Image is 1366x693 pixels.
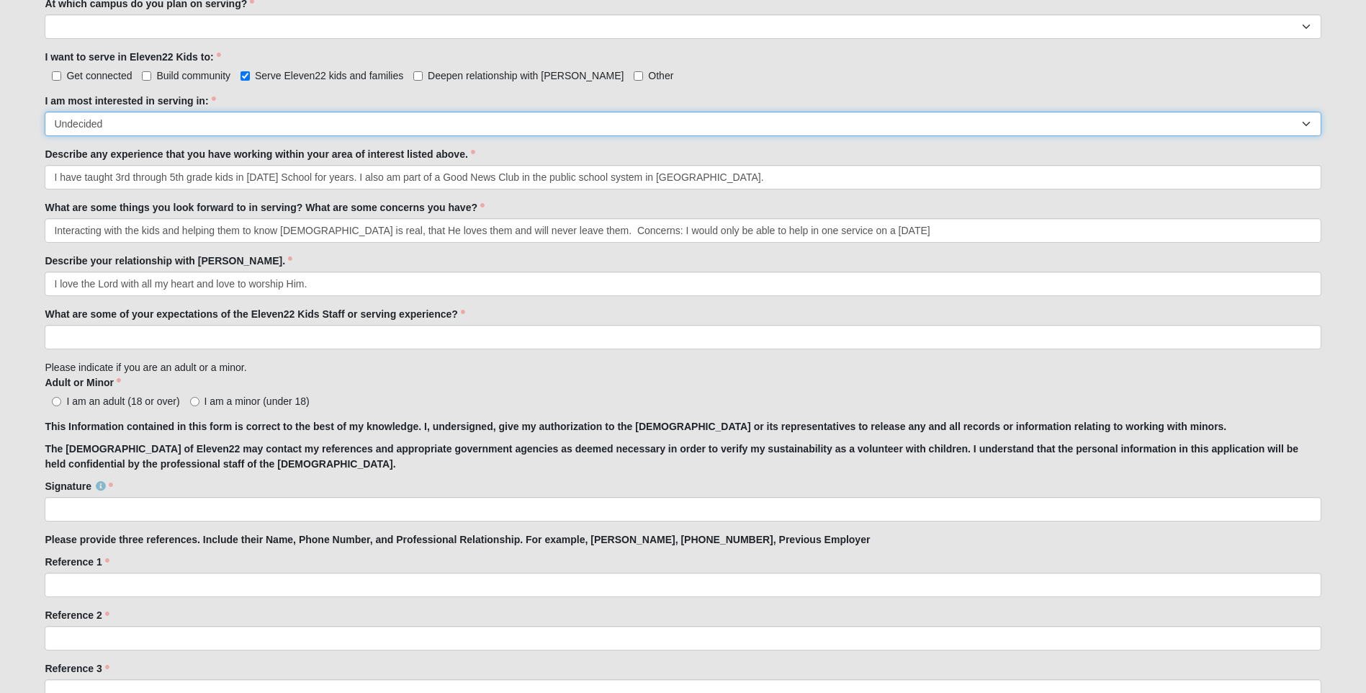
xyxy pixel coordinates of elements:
[45,608,109,622] label: Reference 2
[52,71,61,81] input: Get connected
[45,94,215,108] label: I am most interested in serving in:
[190,397,199,406] input: I am a minor (under 18)
[255,70,403,81] span: Serve Eleven22 kids and families
[45,254,292,268] label: Describe your relationship with [PERSON_NAME].
[45,555,109,569] label: Reference 1
[413,71,423,81] input: Deepen relationship with [PERSON_NAME]
[45,147,475,161] label: Describe any experience that you have working within your area of interest listed above.
[45,200,485,215] label: What are some things you look forward to in serving? What are some concerns you have?
[428,70,624,81] span: Deepen relationship with [PERSON_NAME]
[45,479,113,493] label: Signature
[205,395,310,407] span: I am a minor (under 18)
[648,70,673,81] span: Other
[45,375,121,390] label: Adult or Minor
[142,71,151,81] input: Build community
[66,395,179,407] span: I am an adult (18 or over)
[156,70,230,81] span: Build community
[45,50,220,64] label: I want to serve in Eleven22 Kids to:
[52,397,61,406] input: I am an adult (18 or over)
[45,534,870,545] strong: Please provide three references. Include their Name, Phone Number, and Professional Relationship....
[45,443,1298,470] strong: The [DEMOGRAPHIC_DATA] of Eleven22 may contact my references and appropriate government agencies ...
[45,661,109,676] label: Reference 3
[241,71,250,81] input: Serve Eleven22 kids and families
[45,421,1226,432] strong: This Information contained in this form is correct to the best of my knowledge. I, undersigned, g...
[45,307,464,321] label: What are some of your expectations of the Eleven22 Kids Staff or serving experience?
[634,71,643,81] input: Other
[66,70,132,81] span: Get connected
